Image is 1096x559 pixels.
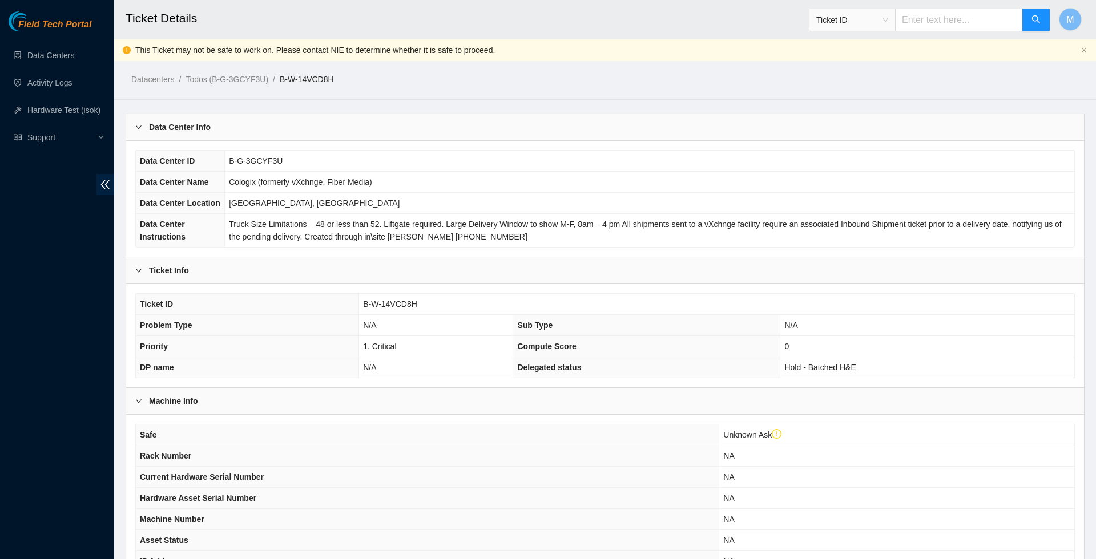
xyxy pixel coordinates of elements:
[723,515,734,524] span: NA
[363,363,376,372] span: N/A
[1081,47,1087,54] button: close
[27,78,72,87] a: Activity Logs
[149,395,198,407] b: Machine Info
[229,220,1062,241] span: Truck Size Limitations – 48 or less than 52. Liftgate required. Large Delivery Window to show M-F...
[140,515,204,524] span: Machine Number
[27,106,100,115] a: Hardware Test (isok)
[140,220,186,241] span: Data Center Instructions
[9,21,91,35] a: Akamai TechnologiesField Tech Portal
[140,177,209,187] span: Data Center Name
[363,321,376,330] span: N/A
[273,75,275,84] span: /
[816,11,888,29] span: Ticket ID
[126,388,1084,414] div: Machine Info
[1031,15,1041,26] span: search
[1066,13,1074,27] span: M
[14,133,22,141] span: read
[517,342,576,351] span: Compute Score
[140,299,173,309] span: Ticket ID
[229,177,372,187] span: Cologix (formerly vXchnge, Fiber Media)
[723,536,734,545] span: NA
[186,75,268,84] a: Todos (B-G-3GCYF3U)
[363,342,396,351] span: 1. Critical
[140,363,174,372] span: DP name
[723,472,734,481] span: NA
[135,398,142,404] span: right
[723,430,781,439] span: Unknown Ask
[723,493,734,503] span: NA
[126,114,1084,140] div: Data Center Info
[126,257,1084,283] div: Ticket Info
[723,451,734,460] span: NA
[280,75,334,84] a: B-W-14VCD8H
[96,174,114,195] span: double-left
[1059,8,1082,31] button: M
[772,429,782,439] span: exclamation-circle
[517,363,581,372] span: Delegated status
[18,19,91,30] span: Field Tech Portal
[140,493,256,503] span: Hardware Asset Serial Number
[140,342,168,351] span: Priority
[140,472,264,481] span: Current Hardware Serial Number
[140,451,191,460] span: Rack Number
[363,299,417,309] span: B-W-14VCD8H
[229,199,400,208] span: [GEOGRAPHIC_DATA], [GEOGRAPHIC_DATA]
[140,321,192,330] span: Problem Type
[135,124,142,131] span: right
[784,342,789,351] span: 0
[27,126,95,149] span: Support
[784,321,797,330] span: N/A
[9,11,58,31] img: Akamai Technologies
[140,156,195,165] span: Data Center ID
[149,121,211,133] b: Data Center Info
[131,75,174,84] a: Datacenters
[229,156,283,165] span: B-G-3GCYF3U
[517,321,553,330] span: Sub Type
[1022,9,1050,31] button: search
[784,363,856,372] span: Hold - Batched H&E
[140,430,157,439] span: Safe
[149,264,189,277] b: Ticket Info
[895,9,1023,31] input: Enter text here...
[27,51,74,60] a: Data Centers
[140,536,188,545] span: Asset Status
[179,75,181,84] span: /
[135,267,142,274] span: right
[140,199,220,208] span: Data Center Location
